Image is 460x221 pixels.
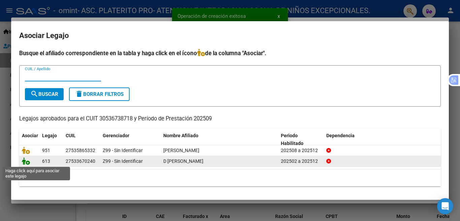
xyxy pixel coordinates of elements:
[66,157,95,165] div: 27533670240
[278,128,324,151] datatable-header-cell: Periodo Habilitado
[25,88,64,100] button: Buscar
[19,115,441,123] p: Legajos aprobados para el CUIT 30536738718 y Período de Prestación 202509
[281,157,321,165] div: 202502 a 202512
[326,133,355,138] span: Dependencia
[103,133,129,138] span: Gerenciador
[281,133,303,146] span: Periodo Habilitado
[69,87,130,101] button: Borrar Filtros
[66,133,76,138] span: CUIL
[103,148,143,153] span: Z99 - Sin Identificar
[19,170,441,186] div: 2 registros
[163,158,203,164] span: D ANDREA SOFIA PILAR
[163,148,199,153] span: GONZALEZ COCCO CATALINA
[30,90,38,98] mat-icon: search
[39,128,63,151] datatable-header-cell: Legajo
[163,133,198,138] span: Nombre Afiliado
[42,133,57,138] span: Legajo
[324,128,441,151] datatable-header-cell: Dependencia
[42,158,50,164] span: 613
[66,147,95,154] div: 27535865332
[30,91,58,97] span: Buscar
[19,128,39,151] datatable-header-cell: Asociar
[63,128,100,151] datatable-header-cell: CUIL
[437,198,453,214] div: Open Intercom Messenger
[75,91,124,97] span: Borrar Filtros
[281,147,321,154] div: 202508 a 202512
[42,148,50,153] span: 951
[103,158,143,164] span: Z99 - Sin Identificar
[19,49,441,58] h4: Busque el afiliado correspondiente en la tabla y haga click en el ícono de la columna "Asociar".
[19,29,441,42] h2: Asociar Legajo
[22,133,38,138] span: Asociar
[100,128,161,151] datatable-header-cell: Gerenciador
[161,128,278,151] datatable-header-cell: Nombre Afiliado
[75,90,83,98] mat-icon: delete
